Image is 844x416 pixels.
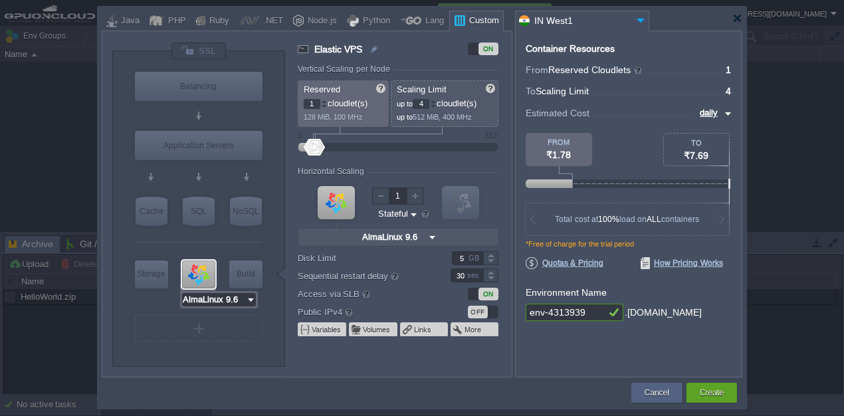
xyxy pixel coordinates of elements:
div: Build Node [229,260,263,288]
span: Scaling Limit [536,86,589,96]
div: Ruby [205,11,229,31]
div: Horizontal Scaling [298,167,368,176]
span: Scaling Limit [397,84,447,94]
label: Sequential restart delay [298,268,433,283]
div: FROM [526,138,592,146]
div: Storage Containers [135,260,168,288]
p: cloudlet(s) [397,95,494,109]
div: ON [478,288,498,300]
div: Cache [136,197,167,226]
span: 512 MiB, 400 MHz [413,113,472,121]
span: 1 [726,64,731,75]
div: SQL [183,197,215,226]
div: 512 [485,132,497,140]
div: .[DOMAIN_NAME] [625,304,702,322]
div: TO [664,139,729,147]
div: Python [359,11,390,31]
div: SQL Databases [183,197,215,226]
div: Build [229,260,263,287]
span: Estimated Cost [526,106,589,120]
span: 128 MiB, 100 MHz [304,113,363,121]
span: From [526,64,548,75]
div: Balancing [135,72,263,101]
div: PHP [164,11,186,31]
span: up to [397,113,413,121]
button: Create [700,386,724,399]
div: 0 [298,132,302,140]
div: Vertical Scaling per Node [298,64,393,74]
button: More [465,324,482,335]
div: Storage [135,260,168,287]
span: Reserved [304,84,340,94]
div: Custom [465,11,499,31]
span: To [526,86,536,96]
p: cloudlet(s) [304,95,384,109]
label: Environment Name [526,287,607,298]
span: Quotas & Pricing [526,257,603,269]
span: Reserved Cloudlets [548,64,643,75]
span: up to [397,100,413,108]
div: Node.js [304,11,337,31]
button: Links [414,324,433,335]
div: ON [478,43,498,55]
div: Elastic VPS [182,260,215,288]
div: Load Balancer [135,72,263,101]
div: .NET [259,11,283,31]
div: Java [117,11,140,31]
label: Disk Limit [298,251,433,265]
label: Public IPv4 [298,304,433,319]
button: Variables [312,324,342,335]
button: Cancel [645,386,669,399]
button: Volumes [363,324,391,335]
div: *Free of charge for the trial period [526,240,732,257]
div: sec [467,269,482,282]
div: Lang [421,11,444,31]
span: 4 [726,86,731,96]
span: ₹7.69 [685,150,709,161]
div: GB [469,252,482,264]
div: Create New Layer [135,315,263,342]
div: NoSQL [230,197,262,226]
span: How Pricing Works [641,257,723,269]
div: Application Servers [135,131,263,160]
label: Access via SLB [298,286,433,301]
div: OFF [468,306,488,318]
span: ₹1.78 [547,150,572,160]
div: Container Resources [526,44,615,54]
div: NoSQL Databases [230,197,262,226]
